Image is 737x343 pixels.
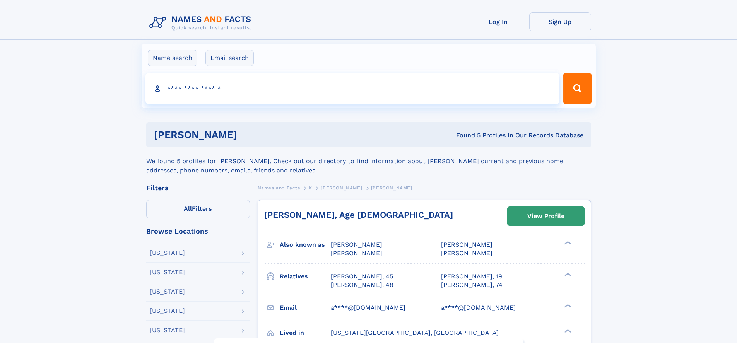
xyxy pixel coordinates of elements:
[205,50,254,66] label: Email search
[441,281,503,289] a: [PERSON_NAME], 74
[371,185,412,191] span: [PERSON_NAME]
[146,12,258,33] img: Logo Names and Facts
[280,326,331,340] h3: Lived in
[563,73,592,104] button: Search Button
[331,329,499,336] span: [US_STATE][GEOGRAPHIC_DATA], [GEOGRAPHIC_DATA]
[321,185,362,191] span: [PERSON_NAME]
[258,183,300,193] a: Names and Facts
[441,272,502,281] a: [PERSON_NAME], 19
[508,207,584,225] a: View Profile
[331,249,382,257] span: [PERSON_NAME]
[529,12,591,31] a: Sign Up
[321,183,362,193] a: [PERSON_NAME]
[146,228,250,235] div: Browse Locations
[467,12,529,31] a: Log In
[150,308,185,314] div: [US_STATE]
[331,241,382,248] span: [PERSON_NAME]
[280,301,331,314] h3: Email
[150,288,185,295] div: [US_STATE]
[148,50,197,66] label: Name search
[309,183,312,193] a: K
[331,272,393,281] a: [PERSON_NAME], 45
[563,303,572,308] div: ❯
[347,131,583,140] div: Found 5 Profiles In Our Records Database
[264,210,453,220] a: [PERSON_NAME], Age [DEMOGRAPHIC_DATA]
[563,241,572,246] div: ❯
[527,207,564,225] div: View Profile
[563,328,572,333] div: ❯
[441,249,492,257] span: [PERSON_NAME]
[309,185,312,191] span: K
[150,327,185,333] div: [US_STATE]
[184,205,192,212] span: All
[146,200,250,218] label: Filters
[441,241,492,248] span: [PERSON_NAME]
[280,238,331,251] h3: Also known as
[146,147,591,175] div: We found 5 profiles for [PERSON_NAME]. Check out our directory to find information about [PERSON_...
[146,184,250,191] div: Filters
[563,272,572,277] div: ❯
[150,269,185,275] div: [US_STATE]
[150,250,185,256] div: [US_STATE]
[331,281,393,289] a: [PERSON_NAME], 48
[145,73,560,104] input: search input
[280,270,331,283] h3: Relatives
[154,130,347,140] h1: [PERSON_NAME]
